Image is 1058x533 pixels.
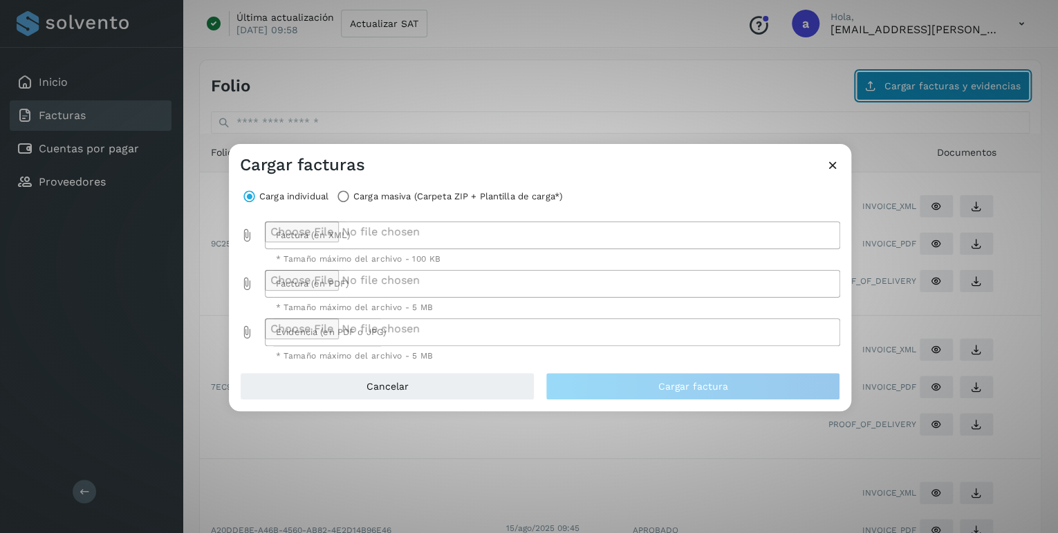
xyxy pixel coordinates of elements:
[353,187,563,206] label: Carga masiva (Carpeta ZIP + Plantilla de carga*)
[276,352,830,360] div: * Tamaño máximo del archivo - 5 MB
[658,381,728,391] span: Cargar factura
[366,381,409,391] span: Cancelar
[240,325,254,339] i: Evidencia (en PDF o JPG) prepended action
[240,372,535,400] button: Cancelar
[240,155,365,175] h3: Cargar facturas
[276,303,830,311] div: * Tamaño máximo del archivo - 5 MB
[276,255,830,263] div: * Tamaño máximo del archivo - 100 KB
[240,228,254,242] i: Factura (en XML) prepended action
[259,187,328,206] label: Carga individual
[240,277,254,291] i: Factura (en PDF) prepended action
[546,372,840,400] button: Cargar factura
